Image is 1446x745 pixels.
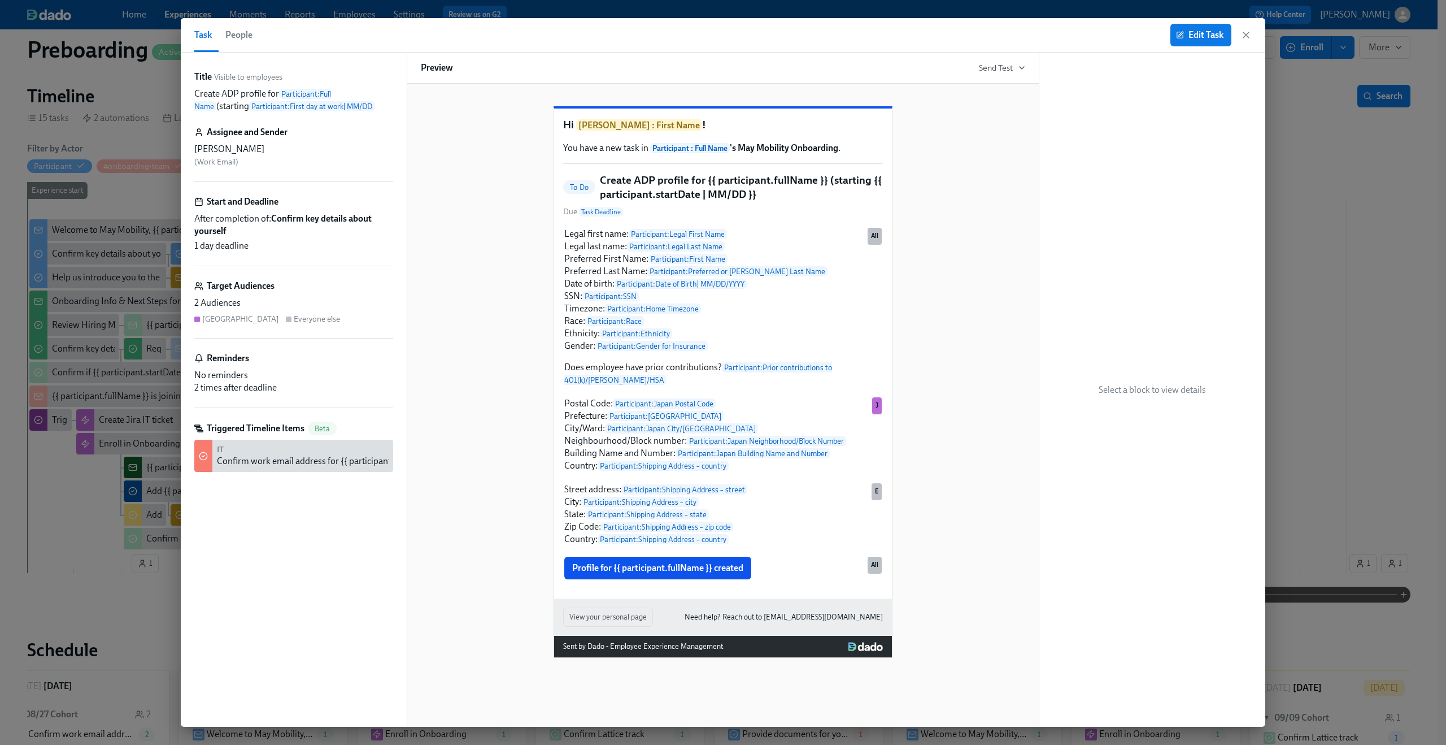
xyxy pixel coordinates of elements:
[868,557,882,574] div: Used by all audiences
[194,369,393,382] div: No reminders
[194,240,249,252] span: 1 day deadline
[563,396,883,473] div: Postal Code:Participant:Japan Postal Code Prefecture:Participant:[GEOGRAPHIC_DATA] City/Ward:Part...
[194,143,393,155] div: [PERSON_NAME]
[194,297,393,309] div: 2 Audiences
[194,88,393,112] p: Create ADP profile for (starting
[214,72,282,83] span: Visible to employees
[207,196,278,208] h6: Start and Deadline
[217,445,224,454] strong: IT
[685,611,883,623] a: Need help? Reach out to [EMAIL_ADDRESS][DOMAIN_NAME]
[576,119,702,131] span: [PERSON_NAME] : First Name
[563,227,883,387] div: Legal first name:Participant:Legal First Name Legal last name:Participant:Legal Last Name Preferr...
[563,482,883,547] div: Street address:Participant:Shipping Address – street City:Participant:Shipping Address – city Sta...
[872,483,882,500] div: Used by Everyone else audience
[600,173,883,202] h5: Create ADP profile for {{ participant.fullName }} (starting {{ participant.startDate | MM/DD }}
[569,612,647,623] span: View your personal page
[848,642,883,651] img: Dado
[308,425,337,433] span: Beta
[249,101,374,111] span: Participant : First day at work | MM/DD
[194,213,393,237] span: After completion of:
[979,62,1025,73] button: Send Test
[563,183,595,192] span: To Do
[563,640,723,653] div: Sent by Dado - Employee Experience Management
[194,440,393,472] div: ITConfirm work email address for {{ participant.startDate | MM/DD }} new joiners
[194,71,212,83] label: Title
[207,126,288,138] h6: Assignee and Sender
[194,157,238,167] span: ( Work Email )
[207,280,275,292] h6: Target Audiences
[563,556,883,581] div: Profile for {{ participant.fullName }} createdAll
[207,352,249,365] h6: Reminders
[650,142,838,153] strong: 's May Mobility Onboarding
[563,608,653,627] button: View your personal page
[294,314,340,324] div: Everyone else
[579,207,623,216] span: Task Deadline
[872,397,882,414] div: Used by Japan audience
[868,228,882,245] div: Used by all audiences
[225,27,252,43] span: People
[1170,24,1231,46] button: Edit Task
[194,27,212,43] span: Task
[563,142,883,154] p: You have a new task in .
[207,422,304,435] h6: Triggered Timeline Items
[421,62,453,74] h6: Preview
[194,382,393,394] div: 2 times after deadline
[194,213,372,236] strong: Confirm key details about yourself
[202,314,279,324] div: [GEOGRAPHIC_DATA]
[1178,29,1223,41] span: Edit Task
[563,206,623,218] span: Due
[217,455,521,467] div: Confirm work email address for {{ participant.startDate | MM/DD }} new joiners
[650,143,730,153] span: Participant : Full Name
[563,118,883,133] h1: Hi !
[1039,53,1265,727] div: Select a block to view details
